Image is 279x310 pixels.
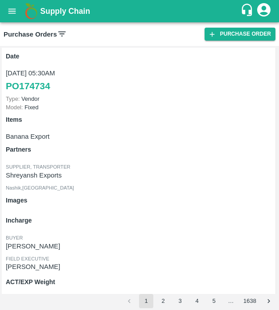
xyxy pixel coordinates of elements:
button: open drawer [2,1,22,21]
p: Partners [6,145,273,154]
p: Incharge [6,216,273,225]
span: field executive [6,256,49,261]
p: [DATE] 05:30AM [6,68,273,78]
div: … [224,297,238,306]
p: Images [6,196,273,205]
b: Supply Chain [40,7,90,16]
span: Model: [6,104,23,111]
nav: pagination navigation [121,294,277,308]
span: buyer [6,235,23,240]
p: [PERSON_NAME] [6,262,273,272]
p: Banana Export [6,132,273,141]
button: Go to page 3 [173,294,187,308]
a: Purchase Order [205,28,275,41]
span: Nashik , [GEOGRAPHIC_DATA] [6,185,74,190]
button: page 1 [139,294,153,308]
div: Purchase Orders [4,29,67,40]
button: Go to page 2 [156,294,170,308]
a: Supply Chain [40,5,240,17]
p: ACT/EXP Weight [6,277,273,287]
div: customer-support [240,3,256,19]
p: Items [6,115,273,124]
p: [PERSON_NAME] [6,241,273,251]
p: Fixed [6,103,273,112]
div: account of current user [256,2,272,21]
button: Go to next page [262,294,276,308]
p: Vendor [6,95,273,103]
span: Supplier, Transporter [6,164,70,169]
p: Shreyansh Exports [6,170,273,180]
button: Go to page 1638 [241,294,259,308]
button: Go to page 4 [190,294,204,308]
span: Type: [6,95,20,102]
a: PO174734 [6,78,50,94]
img: logo [22,2,40,20]
p: Date [6,52,273,61]
button: Go to page 5 [207,294,221,308]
